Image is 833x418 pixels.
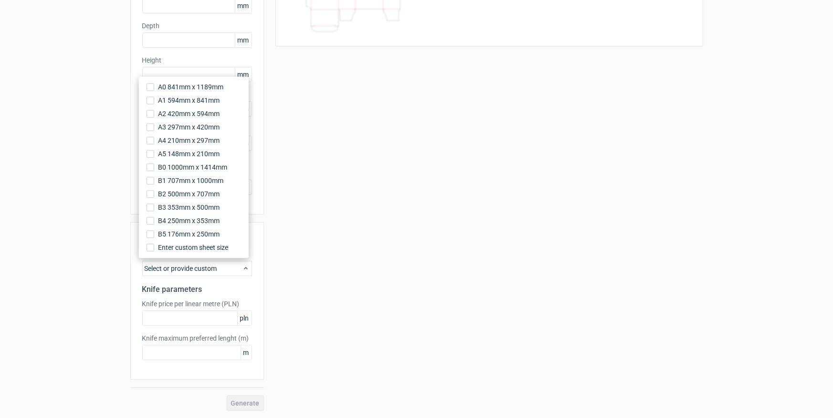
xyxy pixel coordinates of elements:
[142,333,252,343] label: Knife maximum preferred lenght (m)
[158,82,223,92] span: A0 841mm x 1189mm
[158,122,220,132] span: A3 297mm x 420mm
[142,261,252,276] div: Select or provide custom
[142,284,252,295] h2: Knife parameters
[241,345,252,360] span: m
[158,176,223,185] span: B1 707mm x 1000mm
[158,243,228,252] span: Enter custom sheet size
[158,229,220,239] span: B5 176mm x 250mm
[158,189,220,199] span: B2 500mm x 707mm
[142,21,252,31] label: Depth
[158,162,227,172] span: B0 1000mm x 1414mm
[142,55,252,65] label: Height
[158,149,220,159] span: A5 148mm x 210mm
[158,203,220,212] span: B3 353mm x 500mm
[158,136,220,145] span: A4 210mm x 297mm
[142,299,252,309] label: Knife price per linear metre (PLN)
[158,216,220,225] span: B4 250mm x 353mm
[158,109,220,118] span: A2 420mm x 594mm
[235,67,252,82] span: mm
[237,311,252,325] span: pln
[235,33,252,47] span: mm
[158,96,220,105] span: A1 594mm x 841mm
